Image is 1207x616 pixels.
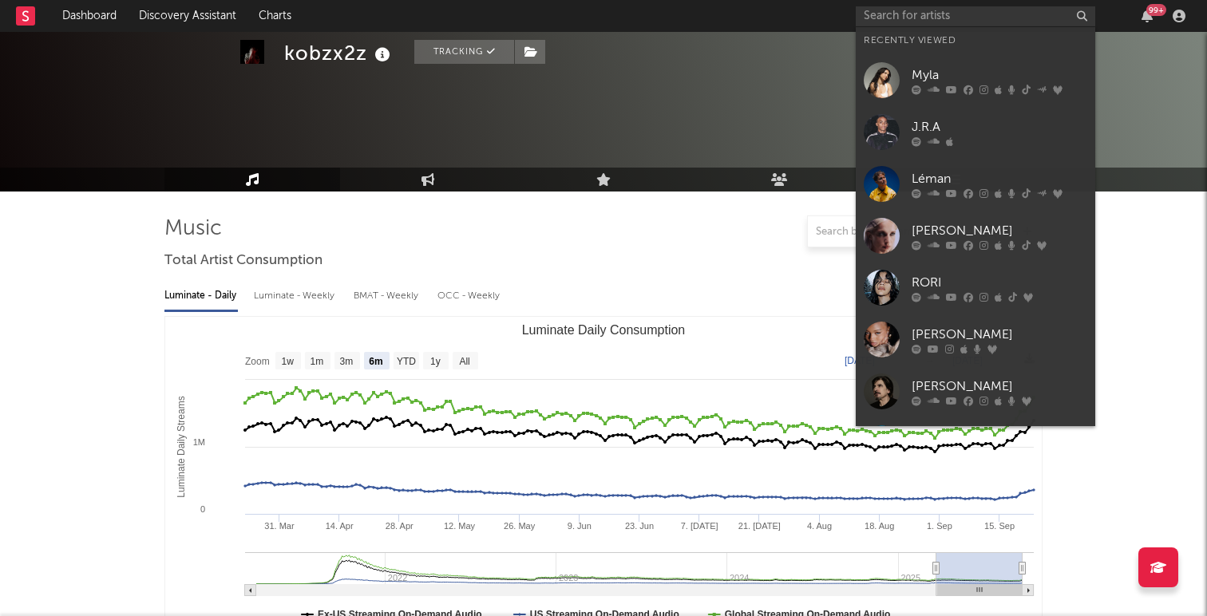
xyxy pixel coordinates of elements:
[444,521,476,531] text: 12. May
[326,521,354,531] text: 14. Apr
[856,262,1095,314] a: RORI
[984,521,1015,531] text: 15. Sep
[284,40,394,66] div: kobzx2z
[176,396,187,497] text: Luminate Daily Streams
[568,521,592,531] text: 9. Jun
[397,356,416,367] text: YTD
[912,221,1087,240] div: [PERSON_NAME]
[912,169,1087,188] div: Léman
[414,40,514,64] button: Tracking
[681,521,718,531] text: 7. [DATE]
[738,521,781,531] text: 21. [DATE]
[200,504,205,514] text: 0
[856,314,1095,365] a: [PERSON_NAME]
[865,521,894,531] text: 18. Aug
[245,356,270,367] text: Zoom
[912,117,1087,136] div: J.R.A
[625,521,654,531] text: 23. Jun
[369,356,382,367] text: 6m
[856,54,1095,106] a: Myla
[264,521,295,531] text: 31. Mar
[927,521,952,531] text: 1. Sep
[912,65,1087,85] div: Myla
[856,365,1095,417] a: [PERSON_NAME]
[354,282,421,310] div: BMAT - Weekly
[808,226,976,239] input: Search by song name or URL
[504,521,536,531] text: 26. May
[437,282,501,310] div: OCC - Weekly
[864,31,1087,50] div: Recently Viewed
[912,273,1087,292] div: RORI
[522,323,686,337] text: Luminate Daily Consumption
[386,521,414,531] text: 28. Apr
[856,210,1095,262] a: [PERSON_NAME]
[856,6,1095,26] input: Search for artists
[807,521,832,531] text: 4. Aug
[845,355,875,366] text: [DATE]
[282,356,295,367] text: 1w
[856,158,1095,210] a: Léman
[164,251,323,270] span: Total Artist Consumption
[193,437,205,447] text: 1M
[1146,4,1166,16] div: 99 +
[856,106,1095,158] a: J.R.A
[430,356,441,367] text: 1y
[856,417,1095,469] a: Lenaïg
[340,356,354,367] text: 3m
[164,282,238,310] div: Luminate - Daily
[254,282,338,310] div: Luminate - Weekly
[912,325,1087,344] div: [PERSON_NAME]
[912,377,1087,396] div: [PERSON_NAME]
[1142,10,1153,22] button: 99+
[459,356,469,367] text: All
[311,356,324,367] text: 1m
